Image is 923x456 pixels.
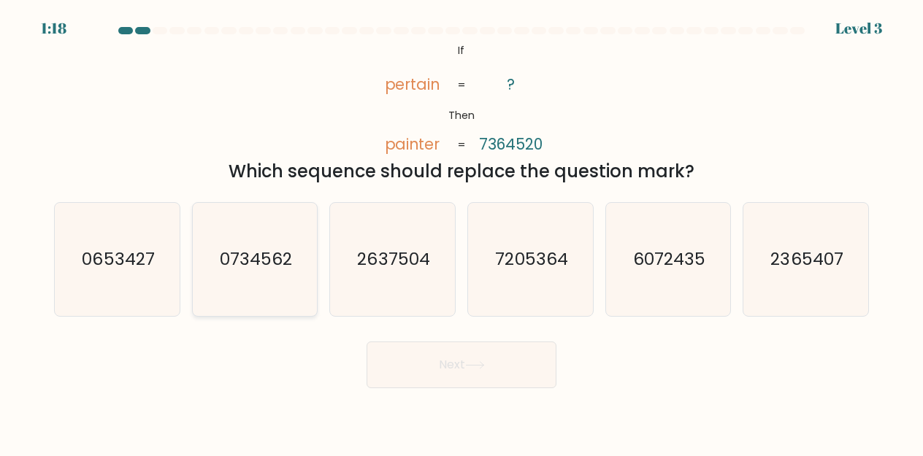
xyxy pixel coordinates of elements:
[771,247,843,271] text: 2365407
[385,74,440,95] tspan: pertain
[495,247,567,271] text: 7205364
[367,40,556,156] svg: @import url('[URL][DOMAIN_NAME]);
[367,341,556,388] button: Next
[458,43,464,58] tspan: If
[835,18,882,39] div: Level 3
[220,247,292,271] text: 0734562
[41,18,66,39] div: 1:18
[458,77,465,92] tspan: =
[448,108,475,123] tspan: Then
[358,247,430,271] text: 2637504
[385,134,440,155] tspan: painter
[633,247,705,271] text: 6072435
[458,137,465,152] tspan: =
[82,247,154,271] text: 0653427
[63,158,860,185] div: Which sequence should replace the question mark?
[478,134,542,155] tspan: 7364520
[506,74,514,95] tspan: ?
